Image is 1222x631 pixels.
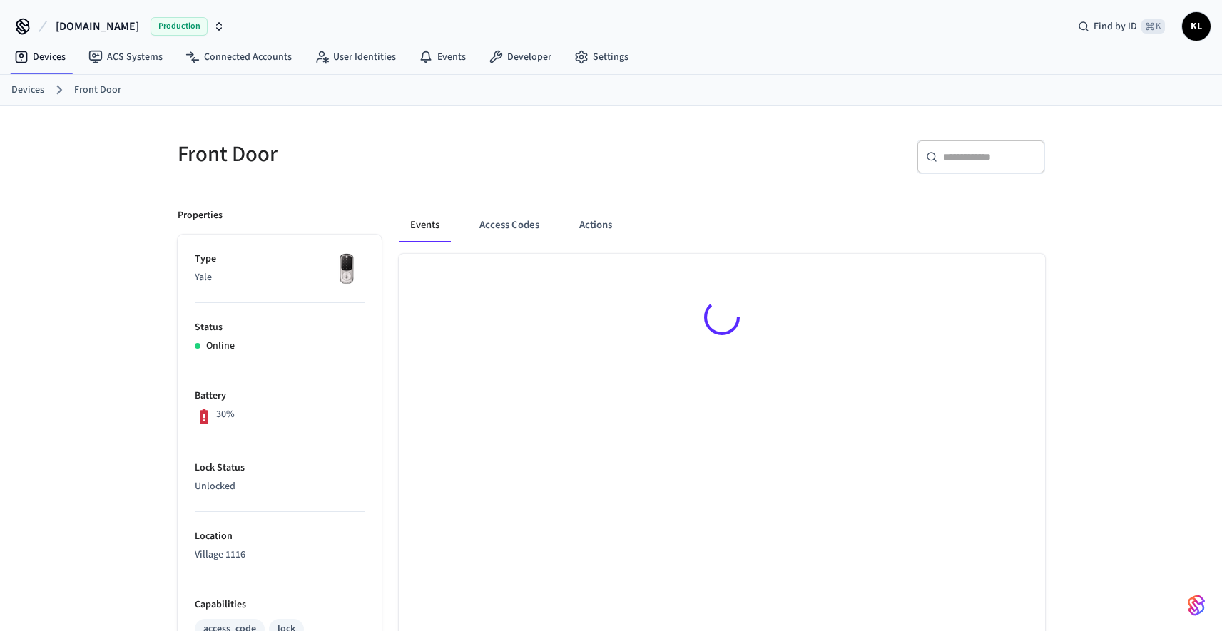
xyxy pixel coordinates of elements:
[77,44,174,70] a: ACS Systems
[174,44,303,70] a: Connected Accounts
[477,44,563,70] a: Developer
[195,529,365,544] p: Location
[563,44,640,70] a: Settings
[11,83,44,98] a: Devices
[178,208,223,223] p: Properties
[195,270,365,285] p: Yale
[568,208,623,242] button: Actions
[1182,12,1211,41] button: KL
[206,339,235,354] p: Online
[195,479,365,494] p: Unlocked
[399,208,1045,242] div: ant example
[407,44,477,70] a: Events
[195,389,365,404] p: Battery
[178,140,603,169] h5: Front Door
[3,44,77,70] a: Devices
[468,208,551,242] button: Access Codes
[399,208,451,242] button: Events
[195,320,365,335] p: Status
[1188,594,1205,617] img: SeamLogoGradient.69752ec5.svg
[216,407,235,422] p: 30%
[56,18,139,35] span: [DOMAIN_NAME]
[303,44,407,70] a: User Identities
[195,461,365,476] p: Lock Status
[1066,14,1176,39] div: Find by ID⌘ K
[151,17,208,36] span: Production
[1183,14,1209,39] span: KL
[1094,19,1137,34] span: Find by ID
[195,548,365,563] p: Village 1116
[74,83,121,98] a: Front Door
[1141,19,1165,34] span: ⌘ K
[195,252,365,267] p: Type
[329,252,365,287] img: Yale Assure Touchscreen Wifi Smart Lock, Satin Nickel, Front
[195,597,365,612] p: Capabilities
